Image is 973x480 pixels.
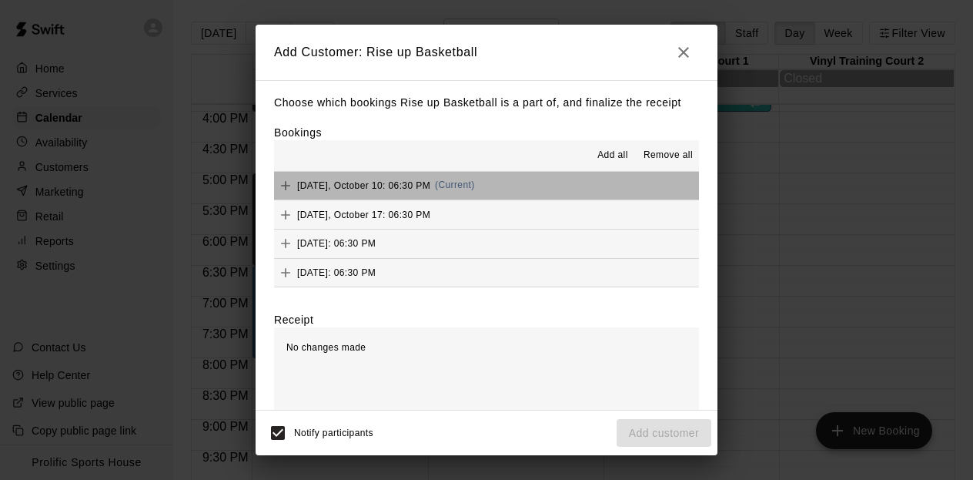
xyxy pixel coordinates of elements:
[297,180,430,190] span: [DATE], October 10: 06:30 PM
[274,237,297,249] span: Add
[274,93,699,112] p: Choose which bookings Rise up Basketball is a part of, and finalize the receipt
[256,25,717,80] h2: Add Customer: Rise up Basketball
[435,180,475,190] span: (Current)
[297,209,430,220] span: [DATE], October 17: 06:30 PM
[644,148,693,163] span: Remove all
[274,126,322,139] label: Bookings
[294,428,373,438] span: Notify participants
[274,312,313,327] label: Receipt
[274,259,699,287] button: Add[DATE]: 06:30 PM
[297,267,376,277] span: [DATE]: 06:30 PM
[274,172,699,200] button: Add[DATE], October 10: 06:30 PM(Current)
[274,208,297,220] span: Add
[637,143,699,168] button: Remove all
[274,200,699,229] button: Add[DATE], October 17: 06:30 PM
[597,148,628,163] span: Add all
[286,342,366,353] span: No changes made
[274,179,297,190] span: Add
[274,230,699,258] button: Add[DATE]: 06:30 PM
[588,143,637,168] button: Add all
[274,266,297,277] span: Add
[297,238,376,249] span: [DATE]: 06:30 PM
